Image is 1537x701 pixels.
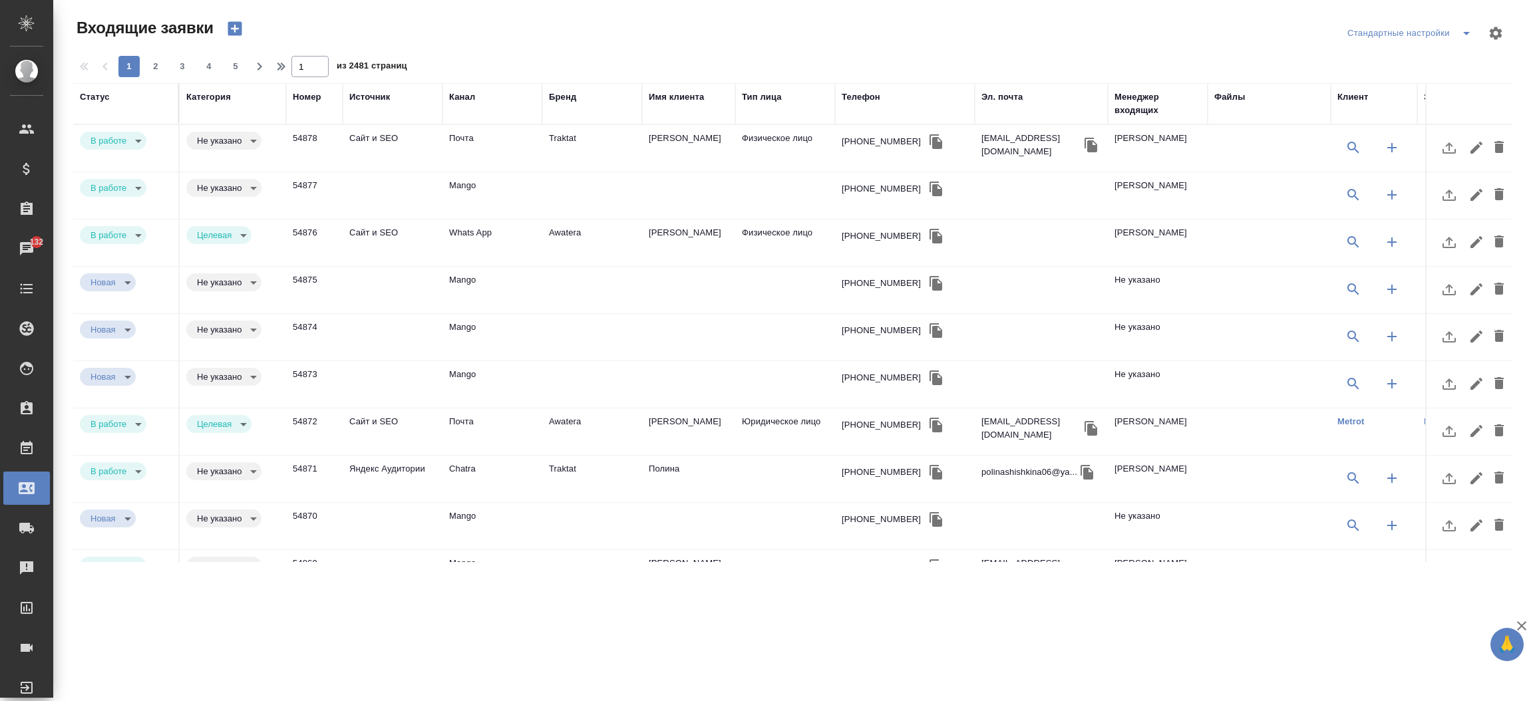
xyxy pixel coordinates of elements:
[926,415,946,435] button: Скопировать
[1376,273,1408,305] button: Создать клиента
[193,229,236,241] button: Целевая
[80,557,146,575] div: В работе
[1465,321,1488,352] button: Редактировать
[542,408,642,455] td: Awatera
[442,172,542,219] td: Mango
[735,219,835,266] td: Физическое лицо
[286,361,343,408] td: 54873
[842,182,921,196] div: [PHONE_NUMBER]
[442,503,542,549] td: Mango
[842,560,921,573] div: [PHONE_NUMBER]
[735,408,835,455] td: Юридическое лицо
[842,513,921,526] div: [PHONE_NUMBER]
[1424,416,1482,426] a: KRL_Metrot-2
[842,418,921,432] div: [PHONE_NUMBER]
[442,314,542,360] td: Mango
[286,550,343,597] td: 54869
[442,408,542,455] td: Почта
[442,456,542,502] td: Chatra
[1108,219,1208,266] td: [PERSON_NAME]
[349,90,390,104] div: Источник
[1433,415,1465,447] button: Загрузить файл
[1081,135,1101,155] button: Скопировать
[286,267,343,313] td: 54875
[642,125,735,172] td: [PERSON_NAME]
[542,219,642,266] td: Awatera
[542,456,642,502] td: Traktat
[80,179,146,197] div: В работе
[1424,462,1456,494] button: Привязать к существующему заказу
[193,182,246,194] button: Не указано
[1337,557,1369,589] button: Выбрать клиента
[1337,368,1369,400] button: Выбрать клиента
[193,560,246,571] button: Не указано
[343,125,442,172] td: Сайт и SEO
[1424,132,1456,164] button: Привязать к существующему заказу
[186,462,261,480] div: В работе
[80,509,136,527] div: В работе
[1424,179,1456,211] button: Привязать к существующему заказу
[225,60,246,73] span: 5
[1424,273,1456,305] button: Привязать к существующему заказу
[225,56,246,77] button: 5
[198,60,220,73] span: 4
[542,125,642,172] td: Traktat
[193,277,246,288] button: Не указано
[981,90,1023,104] div: Эл. почта
[1376,557,1408,589] button: Создать клиента
[1433,509,1465,541] button: Загрузить файл
[80,132,146,150] div: В работе
[1337,179,1369,211] button: Выбрать клиента
[1424,90,1448,104] div: Заказ
[926,226,946,246] button: Скопировать
[1465,462,1488,494] button: Редактировать
[842,277,921,290] div: [PHONE_NUMBER]
[1488,321,1510,352] button: Удалить
[86,513,120,524] button: Новая
[1433,368,1465,400] button: Загрузить файл
[1376,179,1408,211] button: Создать клиента
[1424,226,1456,258] button: Привязать к существующему заказу
[1433,132,1465,164] button: Загрузить файл
[842,229,921,243] div: [PHONE_NUMBER]
[219,17,251,40] button: Создать
[449,90,475,104] div: Канал
[1488,415,1510,447] button: Удалить
[1433,179,1465,211] button: Загрузить файл
[1465,132,1488,164] button: Редактировать
[926,557,946,577] button: Скопировать
[86,229,130,241] button: В работе
[642,456,735,502] td: Полина
[1214,90,1245,104] div: Файлы
[1465,415,1488,447] button: Редактировать
[842,371,921,384] div: [PHONE_NUMBER]
[186,557,261,575] div: В работе
[1488,509,1510,541] button: Удалить
[981,466,1077,479] p: polinashishkina06@ya...
[337,58,407,77] span: из 2481 страниц
[842,135,921,148] div: [PHONE_NUMBER]
[80,226,146,244] div: В работе
[1465,226,1488,258] button: Редактировать
[735,125,835,172] td: Физическое лицо
[86,324,120,335] button: Новая
[926,462,946,482] button: Скопировать
[193,135,246,146] button: Не указано
[1108,267,1208,313] td: Не указано
[1077,462,1097,482] button: Скопировать
[193,371,246,382] button: Не указано
[86,182,130,194] button: В работе
[926,368,946,388] button: Скопировать
[1465,368,1488,400] button: Редактировать
[80,321,136,339] div: В работе
[926,321,946,341] button: Скопировать
[86,277,120,288] button: Новая
[1081,418,1101,438] button: Скопировать
[286,219,343,266] td: 54876
[80,90,110,104] div: Статус
[86,560,130,571] button: В работе
[172,60,193,73] span: 3
[86,466,130,477] button: В работе
[193,513,246,524] button: Не указано
[926,132,946,152] button: Скопировать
